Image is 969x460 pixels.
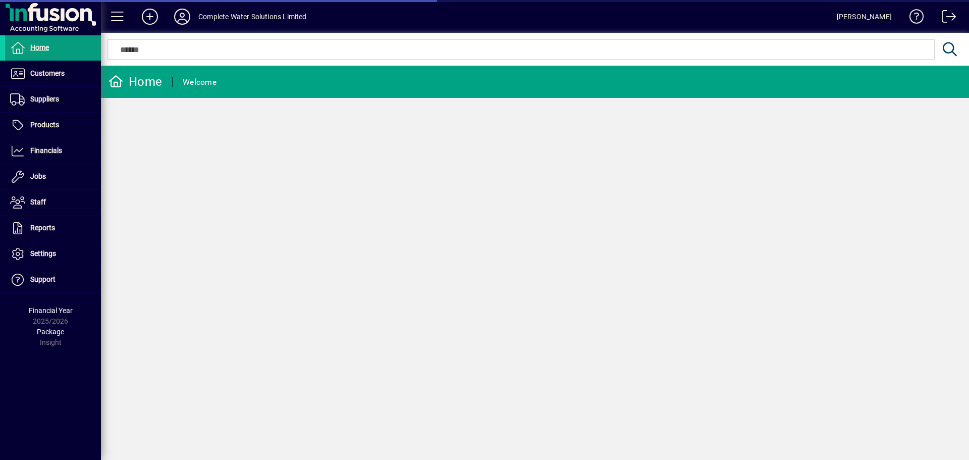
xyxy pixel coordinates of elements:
[5,164,101,189] a: Jobs
[30,43,49,52] span: Home
[5,241,101,267] a: Settings
[166,8,198,26] button: Profile
[5,61,101,86] a: Customers
[30,275,56,283] span: Support
[30,249,56,258] span: Settings
[183,74,217,90] div: Welcome
[30,95,59,103] span: Suppliers
[934,2,956,35] a: Logout
[30,69,65,77] span: Customers
[902,2,924,35] a: Knowledge Base
[30,146,62,155] span: Financials
[5,216,101,241] a: Reports
[5,87,101,112] a: Suppliers
[5,190,101,215] a: Staff
[5,138,101,164] a: Financials
[109,74,162,90] div: Home
[30,121,59,129] span: Products
[837,9,892,25] div: [PERSON_NAME]
[134,8,166,26] button: Add
[30,224,55,232] span: Reports
[29,306,73,315] span: Financial Year
[5,113,101,138] a: Products
[198,9,307,25] div: Complete Water Solutions Limited
[37,328,64,336] span: Package
[5,267,101,292] a: Support
[30,198,46,206] span: Staff
[30,172,46,180] span: Jobs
